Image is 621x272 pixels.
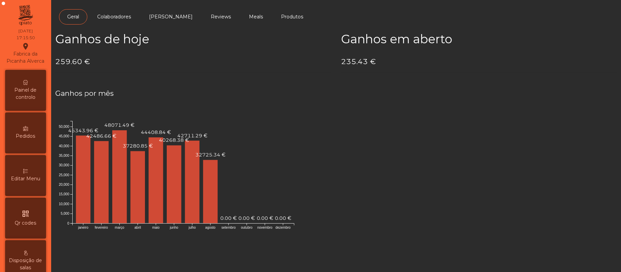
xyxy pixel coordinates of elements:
[177,133,207,139] text: 42711.29 €
[16,133,35,140] span: Pedidos
[220,215,237,221] text: 0.00 €
[115,226,124,229] text: março
[341,57,617,67] h4: 235.43 €
[241,226,253,229] text: outubro
[238,215,255,221] text: 0.00 €
[275,215,291,221] text: 0.00 €
[67,222,69,225] text: 0
[11,175,40,182] span: Editar Menu
[59,173,69,177] text: 25,000
[16,35,35,41] div: 17:15:50
[68,127,98,134] text: 45343.96 €
[205,226,216,229] text: agosto
[152,226,160,229] text: maio
[59,134,69,138] text: 45,000
[273,9,311,25] a: Produtos
[61,212,69,215] text: 5,000
[59,154,69,157] text: 35,000
[169,226,178,229] text: junho
[18,28,33,34] div: [DATE]
[59,144,69,148] text: 40,000
[78,226,88,229] text: janeiro
[21,210,30,218] i: qr_code
[241,9,271,25] a: Meals
[257,215,273,221] text: 0.00 €
[21,42,30,50] i: location_on
[17,3,34,27] img: qpiato
[59,193,69,196] text: 15,000
[55,57,331,67] h4: 259.60 €
[59,125,69,129] text: 50,000
[159,137,189,143] text: 40268.38 €
[59,183,69,186] text: 20,000
[86,133,116,139] text: 42486.66 €
[105,122,135,128] text: 48071.49 €
[188,226,196,229] text: julho
[221,226,236,229] text: setembro
[15,220,36,227] span: Qr codes
[341,32,617,46] h2: Ganhos em aberto
[276,226,291,229] text: dezembro
[141,129,171,135] text: 44408.84 €
[59,9,87,25] a: Geral
[89,9,139,25] a: Colaboradores
[59,202,69,206] text: 10,000
[5,42,46,65] div: Fabrica da Picanha Alverca
[257,226,273,229] text: novembro
[55,32,331,46] h2: Ganhos de hoje
[55,88,617,99] h4: Ganhos por mês
[134,226,141,229] text: abril
[95,226,108,229] text: fevereiro
[141,9,201,25] a: [PERSON_NAME]
[123,143,153,149] text: 37280.85 €
[195,152,225,158] text: 32725.34 €
[7,87,44,101] span: Painel de controlo
[59,163,69,167] text: 30,000
[203,9,239,25] a: Reviews
[7,257,44,271] span: Disposição de salas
